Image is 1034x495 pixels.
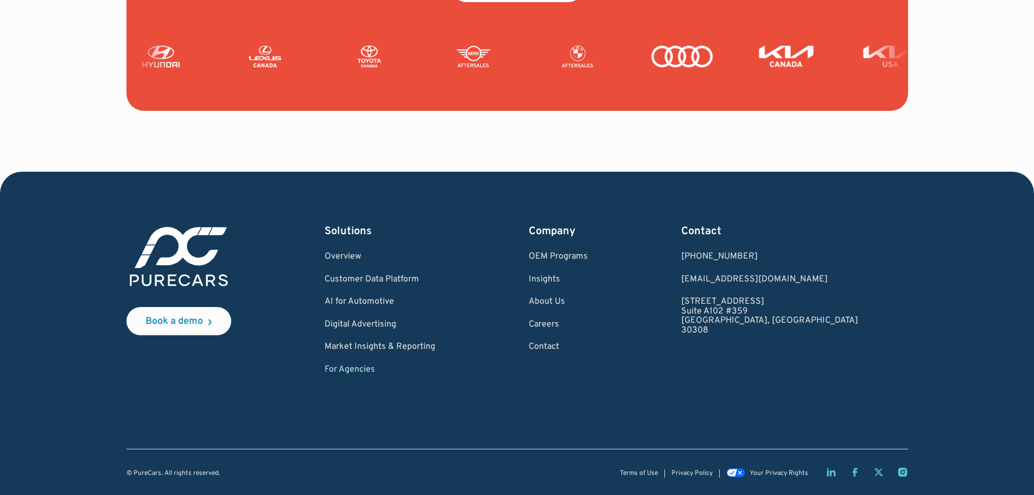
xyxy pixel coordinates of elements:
[681,275,858,285] a: Email us
[529,252,588,262] a: OEM Programs
[897,467,908,478] a: Instagram page
[671,470,713,477] a: Privacy Policy
[529,224,588,239] div: Company
[153,46,222,67] img: Hyundai
[674,46,743,67] img: Audi
[325,224,435,239] div: Solutions
[726,469,808,477] a: Your Privacy Rights
[145,317,203,327] div: Book a demo
[681,224,858,239] div: Contact
[465,46,535,67] img: Mini Fixed Ops
[529,297,588,307] a: About Us
[325,252,435,262] a: Overview
[325,297,435,307] a: AI for Automotive
[529,275,588,285] a: Insights
[361,46,430,67] img: Toyota Canada
[325,275,435,285] a: Customer Data Platform
[750,470,808,477] div: Your Privacy Rights
[325,320,435,330] a: Digital Advertising
[325,365,435,375] a: For Agencies
[569,46,639,67] img: BMW Fixed Ops
[778,46,847,67] img: KIA Canada
[681,252,858,262] div: [PHONE_NUMBER]
[529,320,588,330] a: Careers
[126,470,220,477] div: © PureCars. All rights reserved.
[257,46,326,67] img: Lexus Canada
[826,467,836,478] a: LinkedIn page
[620,470,658,477] a: Terms of Use
[325,342,435,352] a: Market Insights & Reporting
[681,297,858,335] a: [STREET_ADDRESS]Suite A102 #359[GEOGRAPHIC_DATA], [GEOGRAPHIC_DATA]30308
[126,224,231,290] img: purecars logo
[126,307,231,335] a: Book a demo
[849,467,860,478] a: Facebook page
[873,467,884,478] a: Twitter X page
[529,342,588,352] a: Contact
